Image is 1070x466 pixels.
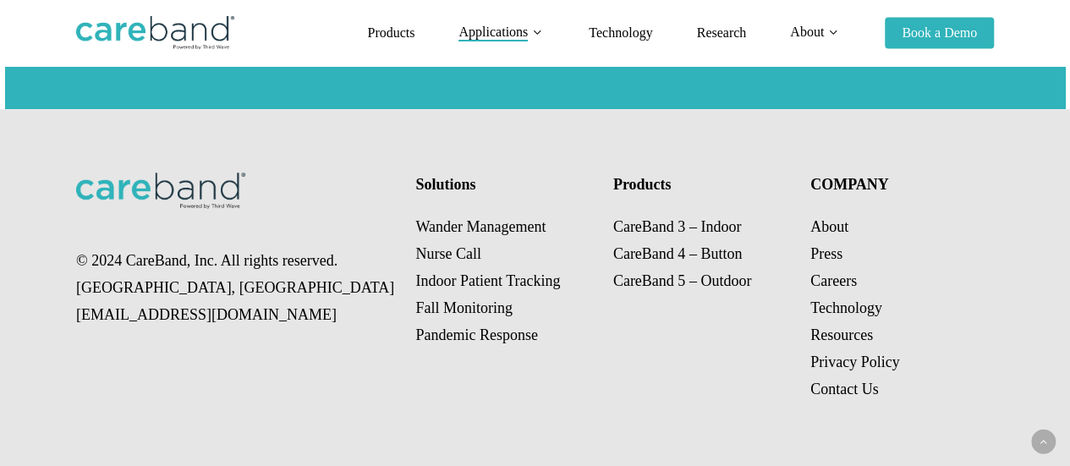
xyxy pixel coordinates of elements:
a: Book a Demo [885,26,994,40]
a: About [790,25,841,40]
span: Products [367,25,414,40]
h4: COMPANY [810,173,990,196]
span: Book a Demo [902,25,977,40]
a: Resources [810,326,873,343]
span: Applications [458,25,528,39]
a: Technology [810,299,882,316]
span: Technology [589,25,652,40]
span: Research [696,25,746,40]
a: Careers [810,272,857,289]
a: Back to top [1031,430,1056,454]
p: Wander Management Nurse Call Indoor Patient Tracking Fall Monitoring [415,213,595,348]
a: Technology [589,26,652,40]
a: About [810,218,848,235]
a: Research [696,26,746,40]
a: Products [367,26,414,40]
a: Pandemic Response [415,326,537,343]
a: Contact Us [810,381,879,397]
a: Press [810,245,842,262]
span: About [790,25,824,39]
a: Applications [458,25,545,40]
p: © 2024 CareBand, Inc. All rights reserved. [GEOGRAPHIC_DATA], [GEOGRAPHIC_DATA] [EMAIL_ADDRESS][D... [76,247,398,328]
a: CareBand 5 – Outdoor [613,272,751,289]
h4: Solutions [415,173,595,196]
a: CareBand 4 – Button [613,245,742,262]
a: Privacy Policy [810,354,900,370]
h4: Products [613,173,793,196]
a: CareBand 3 – Indoor [613,218,741,235]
